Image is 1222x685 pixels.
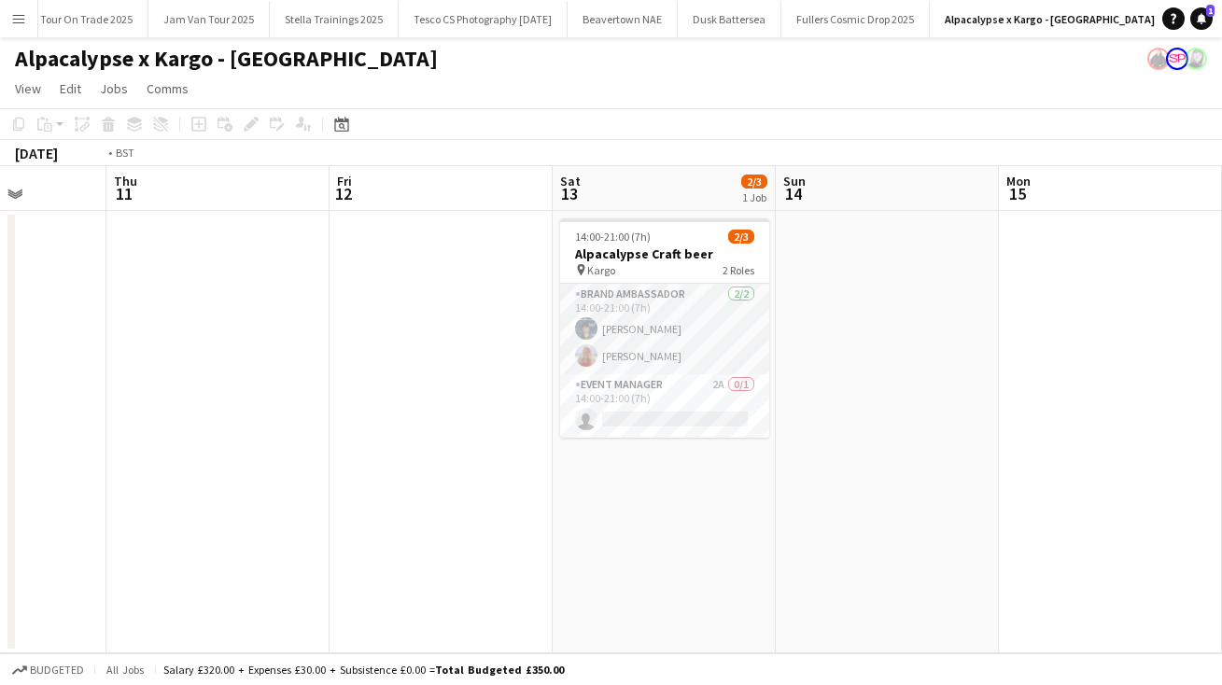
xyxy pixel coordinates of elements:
a: Edit [52,77,89,101]
a: Comms [139,77,196,101]
button: Beavertown NAE [568,1,678,37]
a: 1 [1190,7,1213,30]
button: Stella Trainings 2025 [270,1,399,37]
span: Budgeted [30,664,84,677]
button: Jam Van Tour 2025 [148,1,270,37]
h1: Alpacalypse x Kargo - [GEOGRAPHIC_DATA] [15,45,438,73]
button: Tesco CS Photography [DATE] [399,1,568,37]
app-user-avatar: Soozy Peters [1166,48,1188,70]
a: View [7,77,49,101]
div: BST [116,146,134,160]
button: Alpacalypse x Kargo - [GEOGRAPHIC_DATA] [930,1,1171,37]
button: Dusk Battersea [678,1,781,37]
span: 1 [1206,5,1215,17]
span: Edit [60,80,81,97]
span: All jobs [103,663,147,677]
span: View [15,80,41,97]
div: Salary £320.00 + Expenses £30.00 + Subsistence £0.00 = [163,663,564,677]
span: Comms [147,80,189,97]
div: [DATE] [15,144,58,162]
span: Total Budgeted £350.00 [435,663,564,677]
app-user-avatar: Danielle Ferguson [1147,48,1170,70]
app-user-avatar: Janeann Ferguson [1185,48,1207,70]
button: Budgeted [9,660,87,680]
button: Fullers Cosmic Drop 2025 [781,1,930,37]
span: Jobs [100,80,128,97]
a: Jobs [92,77,135,101]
